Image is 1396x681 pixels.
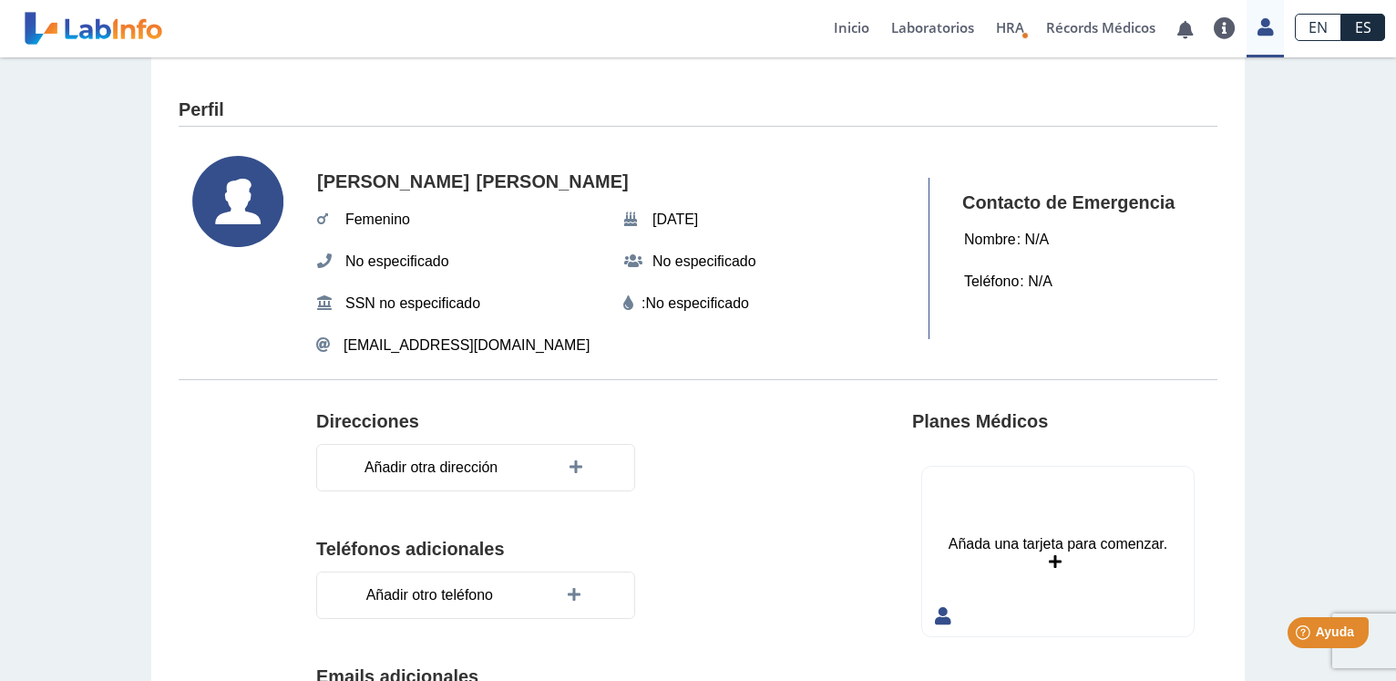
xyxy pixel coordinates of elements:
span: [EMAIL_ADDRESS][DOMAIN_NAME] [344,335,590,356]
span: Femenino [340,203,416,236]
span: No especificado [647,245,762,278]
span: [PERSON_NAME] [312,166,475,199]
span: HRA [996,18,1024,36]
span: SSN no especificado [340,287,486,320]
span: No especificado [340,245,455,278]
h4: Planes Médicos [912,411,1048,433]
a: EN [1295,14,1341,41]
h4: Direcciones [316,411,419,433]
div: : N/A [953,222,1059,257]
div: : N/A [953,264,1062,299]
iframe: Help widget launcher [1234,610,1376,661]
span: Teléfono [959,265,1024,298]
span: Añadir otro teléfono [361,579,498,612]
h4: Teléfonos adicionales [316,539,772,561]
a: ES [1341,14,1385,41]
span: Añadir otra dirección [359,451,503,484]
editable: No especificado [645,293,749,315]
div: Añada una tarjeta para comenzar. [949,533,1167,555]
span: [PERSON_NAME] [471,166,634,199]
span: [DATE] [647,203,703,236]
h4: Contacto de Emergencia [962,192,1187,214]
h4: Perfil [179,99,224,121]
span: Nombre [959,223,1021,256]
div: : [623,293,912,315]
